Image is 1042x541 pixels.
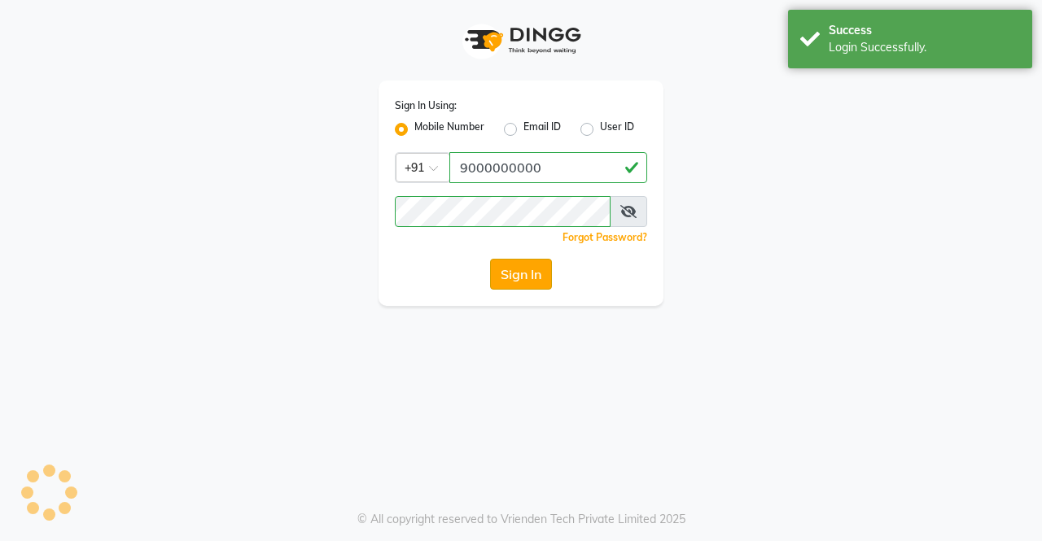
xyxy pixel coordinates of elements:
[523,120,561,139] label: Email ID
[414,120,484,139] label: Mobile Number
[456,16,586,64] img: logo1.svg
[829,22,1020,39] div: Success
[600,120,634,139] label: User ID
[563,231,647,243] a: Forgot Password?
[395,98,457,113] label: Sign In Using:
[829,39,1020,56] div: Login Successfully.
[490,259,552,290] button: Sign In
[449,152,647,183] input: Username
[395,196,611,227] input: Username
